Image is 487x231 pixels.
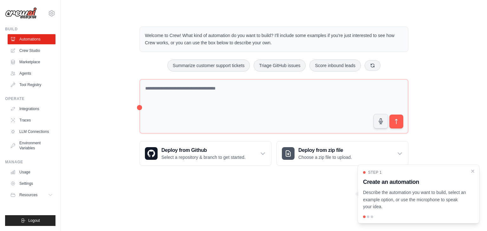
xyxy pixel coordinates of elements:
span: Step 1 [368,170,382,175]
div: Build [5,27,55,32]
a: Traces [8,115,55,125]
div: Manage [5,159,55,165]
button: Logout [5,215,55,226]
button: Resources [8,190,55,200]
a: Settings [8,178,55,189]
button: Score inbound leads [309,59,361,72]
h3: Deploy from Github [161,147,245,154]
a: Environment Variables [8,138,55,153]
img: Logo [5,7,37,19]
a: Marketplace [8,57,55,67]
p: Welcome to Crew! What kind of automation do you want to build? I'll include some examples if you'... [145,32,403,47]
button: Close walkthrough [470,169,475,174]
a: Agents [8,68,55,78]
span: Resources [19,192,37,197]
div: Operate [5,96,55,101]
button: Triage GitHub issues [254,59,306,72]
button: Summarize customer support tickets [167,59,250,72]
p: Choose a zip file to upload. [298,154,352,160]
p: Select a repository & branch to get started. [161,154,245,160]
a: LLM Connections [8,127,55,137]
h3: Deploy from zip file [298,147,352,154]
h3: Create an automation [363,178,466,186]
p: Describe the automation you want to build, select an example option, or use the microphone to spe... [363,189,466,210]
a: Tool Registry [8,80,55,90]
a: Automations [8,34,55,44]
a: Integrations [8,104,55,114]
a: Crew Studio [8,46,55,56]
a: Usage [8,167,55,177]
span: Logout [28,218,40,223]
